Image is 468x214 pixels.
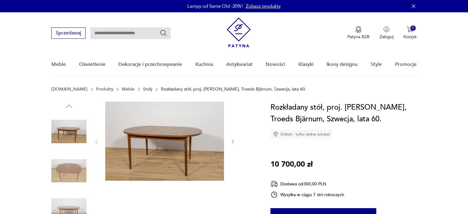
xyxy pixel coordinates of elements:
[298,53,314,76] a: Klasyki
[51,53,66,76] a: Meble
[195,53,213,76] a: Kuchnia
[347,34,370,40] p: Patyna B2B
[407,26,413,32] img: Ikona koszyka
[403,26,417,40] button: 0Koszyk
[270,102,417,125] h1: Rozkładany stół, proj. [PERSON_NAME], Troeds Bjärnum, Szwecja, lata 60.
[51,31,86,36] a: Sprzedawaj
[270,180,344,188] div: Dostawa od 300,00 PLN
[227,18,251,47] img: Patyna - sklep z meblami i dekoracjami vintage
[122,87,134,92] a: Meble
[270,159,313,170] p: 10 700,00 zł
[395,53,417,76] a: Promocje
[383,26,390,32] img: Ikonka użytkownika
[79,53,106,76] a: Oświetlenie
[266,53,285,76] a: Nowości
[355,26,362,33] img: Ikona medalu
[51,114,86,149] img: Zdjęcie produktu Rozkładany stół, proj. N. Jonsson, Troeds Bjärnum, Szwecja, lata 60.
[96,87,114,92] a: Produkty
[246,3,281,9] a: Zobacz produkty
[51,87,87,92] a: [DOMAIN_NAME]
[143,87,153,92] a: Stoły
[161,87,306,92] p: Rozkładany stół, proj. [PERSON_NAME], Troeds Bjärnum, Szwecja, lata 60.
[51,153,86,188] img: Zdjęcie produktu Rozkładany stół, proj. N. Jonsson, Troeds Bjärnum, Szwecja, lata 60.
[270,191,344,198] div: Wysyłka w ciągu 7 dni roboczych
[379,34,394,40] p: Zaloguj
[273,131,278,137] img: Ikona diamentu
[347,26,370,40] a: Ikona medaluPatyna B2B
[270,180,278,188] img: Ikona dostawy
[51,27,86,39] button: Sprzedawaj
[105,102,224,181] img: Zdjęcie produktu Rozkładany stół, proj. N. Jonsson, Troeds Bjärnum, Szwecja, lata 60.
[270,130,333,139] div: Unikat - tylko jedna sztuka!
[187,3,243,9] p: Lampy od Same Old -20%!
[160,29,167,37] button: Szukaj
[379,26,394,40] button: Zaloguj
[347,26,370,40] button: Patyna B2B
[403,34,417,40] p: Koszyk
[326,53,358,76] a: Ikony designu
[118,53,182,76] a: Dekoracje i przechowywanie
[410,26,416,31] div: 0
[371,53,382,76] a: Style
[226,53,253,76] a: Antykwariat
